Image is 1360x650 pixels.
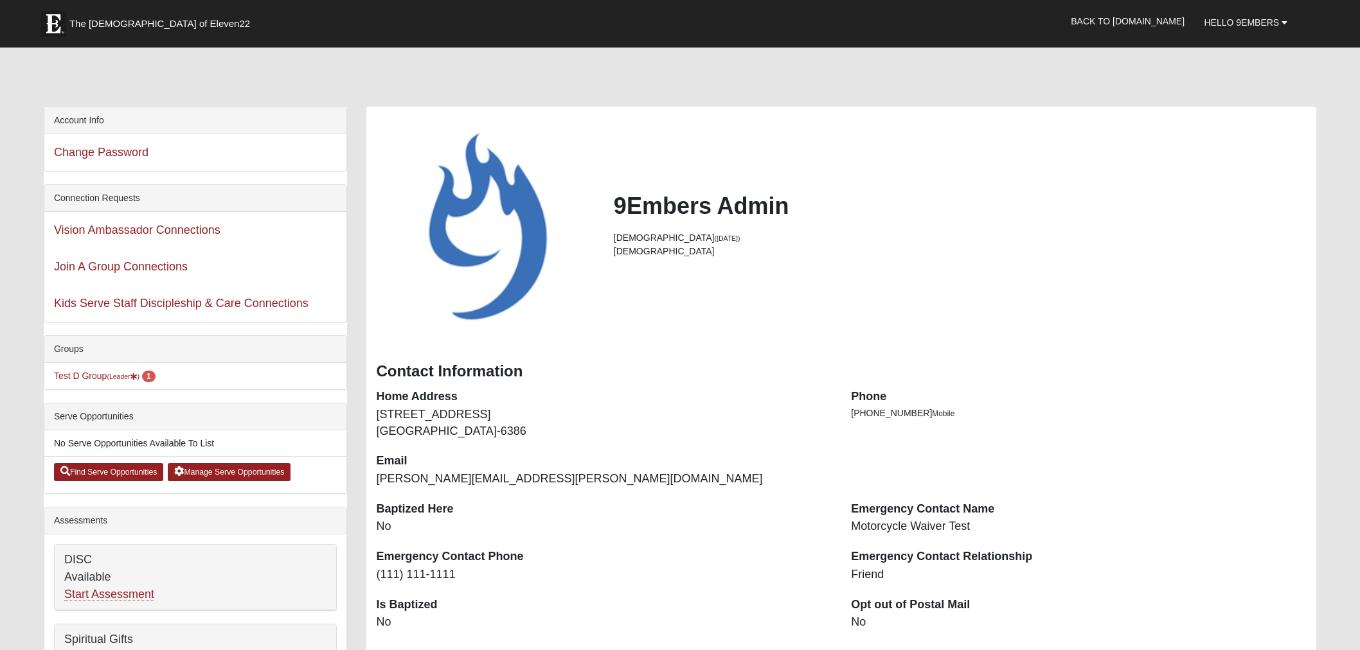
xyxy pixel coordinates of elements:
[851,501,1307,518] dt: Emergency Contact Name
[376,471,832,487] dd: [PERSON_NAME][EMAIL_ADDRESS][PERSON_NAME][DOMAIN_NAME]
[64,588,154,601] a: Start Assessment
[614,231,1307,245] li: [DEMOGRAPHIC_DATA]
[851,597,1307,613] dt: Opt out of Postal Mail
[44,336,347,363] div: Groups
[168,463,291,481] a: Manage Serve Opportunities
[851,567,1307,583] dd: Friend
[1061,5,1194,37] a: Back to [DOMAIN_NAME]
[851,389,1307,405] dt: Phone
[142,371,156,382] span: number of pending members
[376,362,1307,381] h3: Contact Information
[54,297,309,310] a: Kids Serve Staff Discipleship & Care Connections
[614,192,1307,220] h2: 9Embers Admin
[714,234,740,242] small: ([DATE])
[376,567,832,583] dd: (111) 111-1111
[376,119,594,337] a: View Fullsize Photo
[54,463,164,481] a: Find Serve Opportunities
[851,614,1307,631] dd: No
[54,146,148,159] a: Change Password
[54,371,156,381] a: Test D Group(Leader) 1
[376,453,832,470] dt: Email
[55,545,337,610] div: DISC Available
[40,11,66,37] img: Eleven22 logo
[851,549,1307,565] dt: Emergency Contact Relationship
[851,407,1307,420] li: [PHONE_NUMBER]
[69,17,250,30] span: The [DEMOGRAPHIC_DATA] of Eleven22
[932,409,954,418] span: Mobile
[34,4,291,37] a: The [DEMOGRAPHIC_DATA] of Eleven22
[44,430,347,457] li: No Serve Opportunities Available To List
[376,549,832,565] dt: Emergency Contact Phone
[107,373,139,380] small: (Leader )
[614,245,1307,258] li: [DEMOGRAPHIC_DATA]
[376,597,832,613] dt: Is Baptized
[54,224,220,236] a: Vision Ambassador Connections
[44,185,347,212] div: Connection Requests
[1204,17,1279,28] span: Hello 9Embers
[376,407,832,439] dd: [STREET_ADDRESS] [GEOGRAPHIC_DATA]-6386
[54,260,188,273] a: Join A Group Connections
[376,389,832,405] dt: Home Address
[376,614,832,631] dd: No
[44,107,347,134] div: Account Info
[44,403,347,430] div: Serve Opportunities
[376,501,832,518] dt: Baptized Here
[851,518,1307,535] dd: Motorcycle Waiver Test
[1194,6,1297,39] a: Hello 9Embers
[376,518,832,535] dd: No
[44,507,347,534] div: Assessments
